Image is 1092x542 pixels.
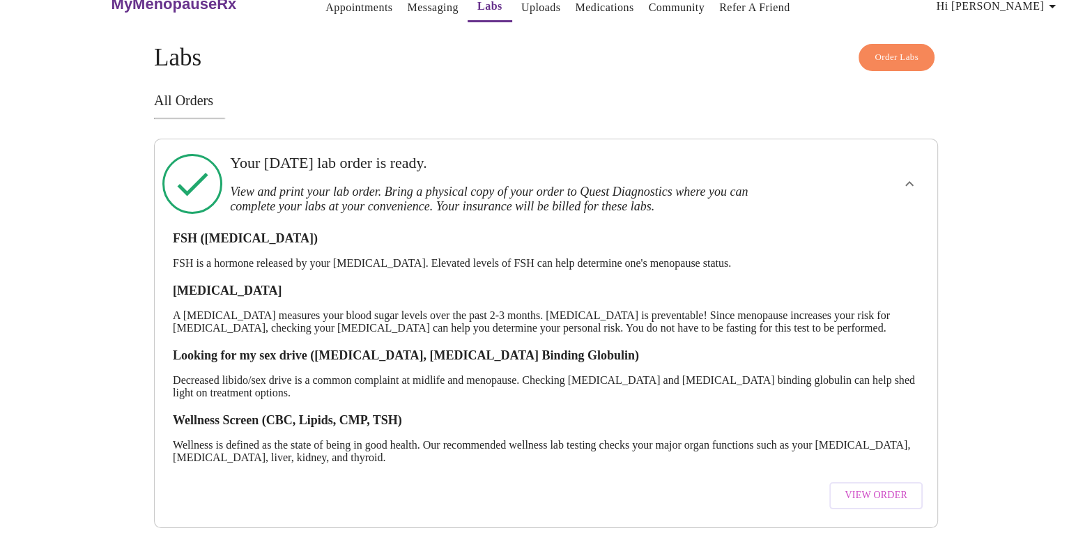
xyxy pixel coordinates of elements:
h3: [MEDICAL_DATA] [173,284,919,298]
h3: All Orders [154,93,938,109]
button: show more [893,167,926,201]
button: View Order [829,482,923,509]
span: View Order [845,487,907,504]
h3: View and print your lab order. Bring a physical copy of your order to Quest Diagnostics where you... [230,185,786,214]
p: Decreased libido/sex drive is a common complaint at midlife and menopause. Checking [MEDICAL_DATA... [173,374,919,399]
h3: Wellness Screen (CBC, Lipids, CMP, TSH) [173,413,919,428]
h3: FSH ([MEDICAL_DATA]) [173,231,919,246]
p: Wellness is defined as the state of being in good health. Our recommended wellness lab testing ch... [173,439,919,464]
span: Order Labs [875,49,918,65]
h3: Your [DATE] lab order is ready. [230,154,786,172]
p: A [MEDICAL_DATA] measures your blood sugar levels over the past 2-3 months. [MEDICAL_DATA] is pre... [173,309,919,334]
h3: Looking for my sex drive ([MEDICAL_DATA], [MEDICAL_DATA] Binding Globulin) [173,348,919,363]
h4: Labs [154,44,938,72]
button: Order Labs [859,44,935,71]
p: FSH is a hormone released by your [MEDICAL_DATA]. Elevated levels of FSH can help determine one's... [173,257,919,270]
a: View Order [826,475,926,516]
